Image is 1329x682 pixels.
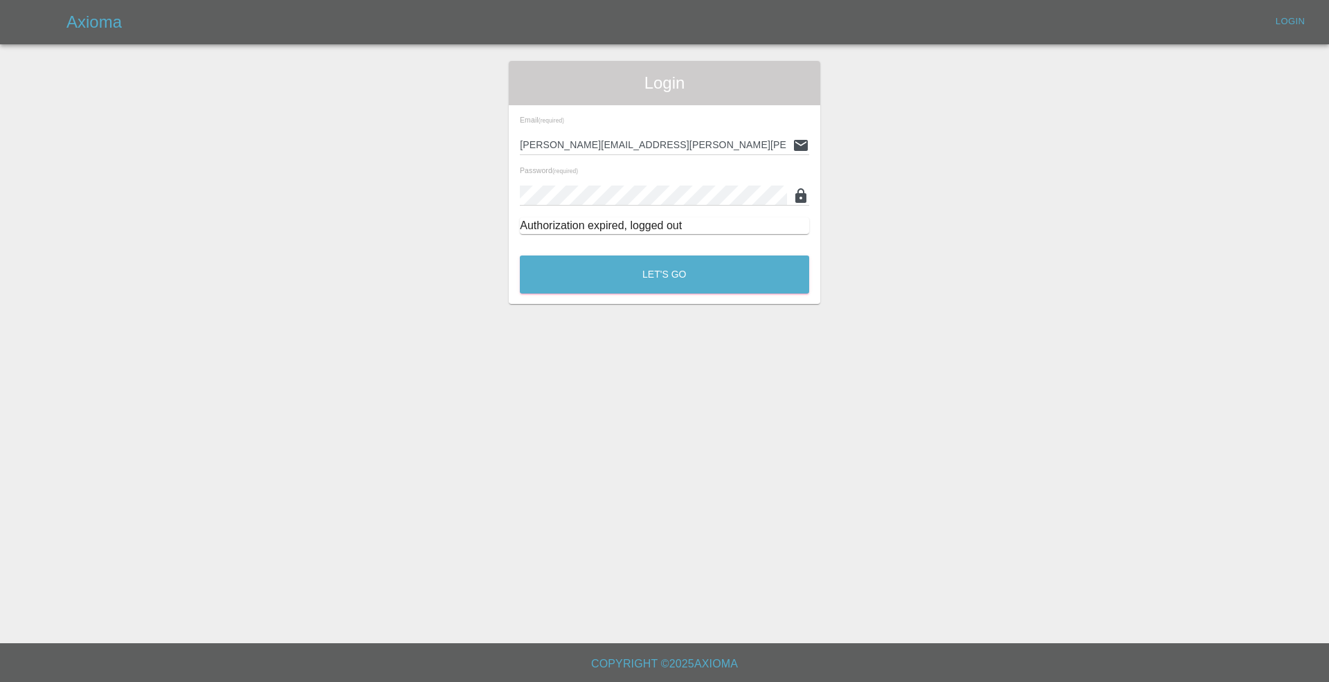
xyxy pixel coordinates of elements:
[520,255,809,294] button: Let's Go
[11,654,1318,674] h6: Copyright © 2025 Axioma
[552,168,578,174] small: (required)
[539,118,564,124] small: (required)
[520,72,809,94] span: Login
[66,11,122,33] h5: Axioma
[520,116,564,124] span: Email
[520,217,809,234] div: Authorization expired, logged out
[1268,11,1312,33] a: Login
[520,166,578,174] span: Password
